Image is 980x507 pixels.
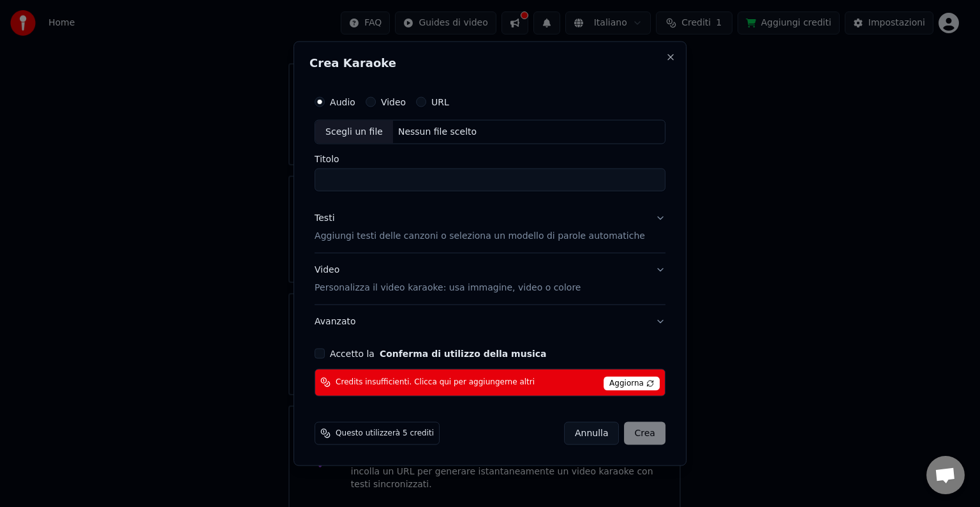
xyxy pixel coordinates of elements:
[315,155,665,163] label: Titolo
[309,57,671,69] h2: Crea Karaoke
[380,349,547,358] button: Accetto la
[381,98,406,107] label: Video
[315,264,581,294] div: Video
[315,121,393,144] div: Scegli un file
[315,305,665,338] button: Avanzato
[604,376,660,390] span: Aggiorna
[315,202,665,253] button: TestiAggiungi testi delle canzoni o seleziona un modello di parole automatiche
[330,98,355,107] label: Audio
[336,377,535,388] span: Credits insufficienti. Clicca qui per aggiungerne altri
[315,253,665,305] button: VideoPersonalizza il video karaoke: usa immagine, video o colore
[315,212,334,225] div: Testi
[431,98,449,107] label: URL
[330,349,546,358] label: Accetto la
[315,281,581,294] p: Personalizza il video karaoke: usa immagine, video o colore
[336,428,434,438] span: Questo utilizzerà 5 crediti
[393,126,482,139] div: Nessun file scelto
[564,421,620,444] button: Annulla
[315,230,645,243] p: Aggiungi testi delle canzoni o seleziona un modello di parole automatiche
